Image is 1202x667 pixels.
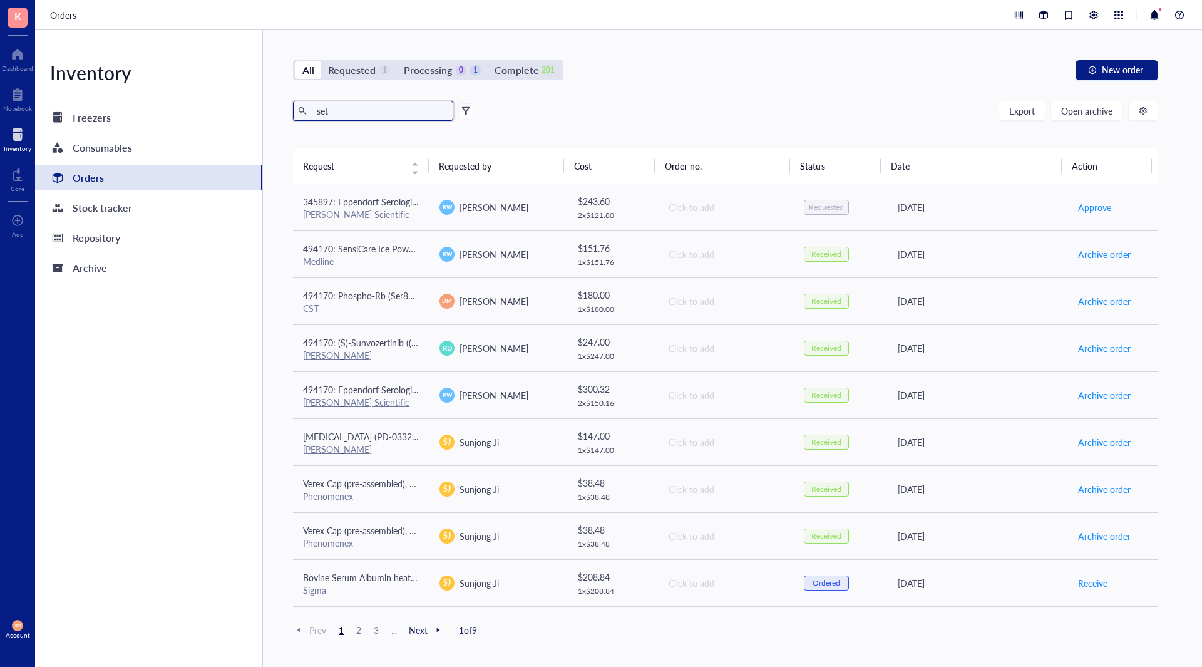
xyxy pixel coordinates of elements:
td: Click to add [657,465,794,512]
button: Approve [1077,197,1112,217]
span: New order [1102,65,1143,75]
div: All [302,61,314,79]
a: [PERSON_NAME] [303,443,372,455]
div: $ 300.32 [578,382,648,396]
span: [PERSON_NAME] [460,342,528,354]
span: 1 of 9 [459,624,477,636]
button: Archive order [1077,479,1131,499]
span: [PERSON_NAME] [460,295,528,308]
button: Archive order [1077,338,1131,358]
div: 1 x $ 151.76 [578,257,648,267]
div: Received [811,484,841,494]
div: Stock tracker [73,199,132,217]
a: Archive [35,256,262,281]
div: Received [811,343,841,353]
div: Phenomenex [303,490,419,502]
a: Inventory [4,125,31,152]
span: SJ [443,437,451,448]
td: Click to add [657,512,794,559]
div: segmented control [293,60,563,80]
input: Find orders in table [312,101,448,120]
span: Sunjong Ji [460,530,499,542]
div: 201 [543,65,553,76]
div: Repository [73,229,120,247]
div: [DATE] [898,247,1057,261]
span: Verex Cap (pre-assembled), 9mm, w/, Bonded-in PTFE/Silicone septa [303,524,568,537]
span: Request [303,159,404,173]
td: Click to add [657,277,794,324]
div: $ 243.60 [578,194,648,208]
a: Orders [35,165,262,190]
div: $ 38.48 [578,476,648,490]
span: Next [409,624,444,636]
span: 3 [369,624,384,636]
div: Ordered [813,578,840,588]
div: 1 x $ 38.48 [578,539,648,549]
div: $ 208.84 [578,570,648,584]
span: Receive [1078,576,1107,590]
div: 1 x $ 208.84 [578,586,648,596]
div: [DATE] [898,482,1057,496]
td: Click to add [657,230,794,277]
a: Core [11,165,24,192]
div: Click to add [669,200,784,214]
div: 1 x $ 147.00 [578,445,648,455]
span: 494170: (S)-Sunvozertinib ((S)-DZD9008) [303,336,463,349]
div: Click to add [669,576,784,590]
span: [PERSON_NAME] [460,389,528,401]
button: Archive order [1077,291,1131,311]
span: SJ [443,530,451,542]
div: Requested [328,61,376,79]
span: DM [14,623,21,628]
th: Request [293,148,429,184]
th: Action [1062,148,1153,184]
td: Click to add [657,559,794,606]
button: Receive [1077,573,1108,593]
div: Inventory [35,60,262,85]
button: Archive order [1077,526,1131,546]
td: Click to add [657,371,794,418]
div: Click to add [669,435,784,449]
td: Click to add [657,418,794,465]
span: ... [386,624,401,636]
a: Orders [50,8,79,22]
div: $ 180.00 [578,288,648,302]
span: Archive order [1078,482,1131,496]
div: Received [811,296,841,306]
div: $ 147.00 [578,429,648,443]
a: Dashboard [2,44,33,72]
a: Notebook [3,85,32,112]
div: Click to add [669,294,784,308]
div: Click to add [669,341,784,355]
a: Consumables [35,135,262,160]
div: [DATE] [898,576,1057,590]
a: Freezers [35,105,262,130]
span: Archive order [1078,341,1131,355]
div: Click to add [669,529,784,543]
div: Dashboard [2,65,33,72]
div: $ 38.48 [578,523,648,537]
div: 1 [379,65,390,76]
div: Processing [404,61,452,79]
span: Archive order [1078,388,1131,402]
div: Click to add [669,388,784,402]
span: 494170: Phospho-Rb (Ser807/811) (D20B12) XP® Rabbit mAb [303,289,549,302]
div: 1 x $ 180.00 [578,304,648,314]
span: Approve [1078,200,1111,214]
div: [DATE] [898,529,1057,543]
div: Add [12,230,24,238]
div: Click to add [669,482,784,496]
div: Account [6,631,30,639]
span: 494170: Eppendorf Serological Pipettes (10mL), Case of 400 [303,383,537,396]
span: K [14,8,21,24]
div: Freezers [73,109,111,127]
div: [DATE] [898,435,1057,449]
span: 1 [334,624,349,636]
div: Core [11,185,24,192]
div: [DATE] [898,388,1057,402]
div: Received [811,390,841,400]
span: [MEDICAL_DATA] (PD-0332991) HCl 5mg [303,430,466,443]
td: Click to add [657,324,794,371]
a: CST [303,302,319,314]
span: KW [442,203,452,212]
